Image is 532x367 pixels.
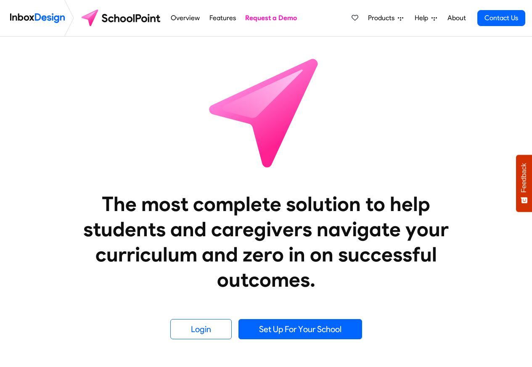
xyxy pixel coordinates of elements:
[516,155,532,212] button: Feedback - Show survey
[411,10,440,26] a: Help
[368,13,398,23] span: Products
[238,319,362,339] a: Set Up For Your School
[207,10,238,26] a: Features
[445,10,468,26] a: About
[415,13,431,23] span: Help
[243,10,299,26] a: Request a Demo
[520,163,528,193] span: Feedback
[169,10,202,26] a: Overview
[365,10,407,26] a: Products
[77,8,166,28] img: schoolpoint logo
[477,10,525,26] a: Contact Us
[191,37,342,188] img: icon_schoolpoint.svg
[170,319,232,339] a: Login
[66,191,466,292] heading: The most complete solution to help students and caregivers navigate your curriculum and zero in o...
